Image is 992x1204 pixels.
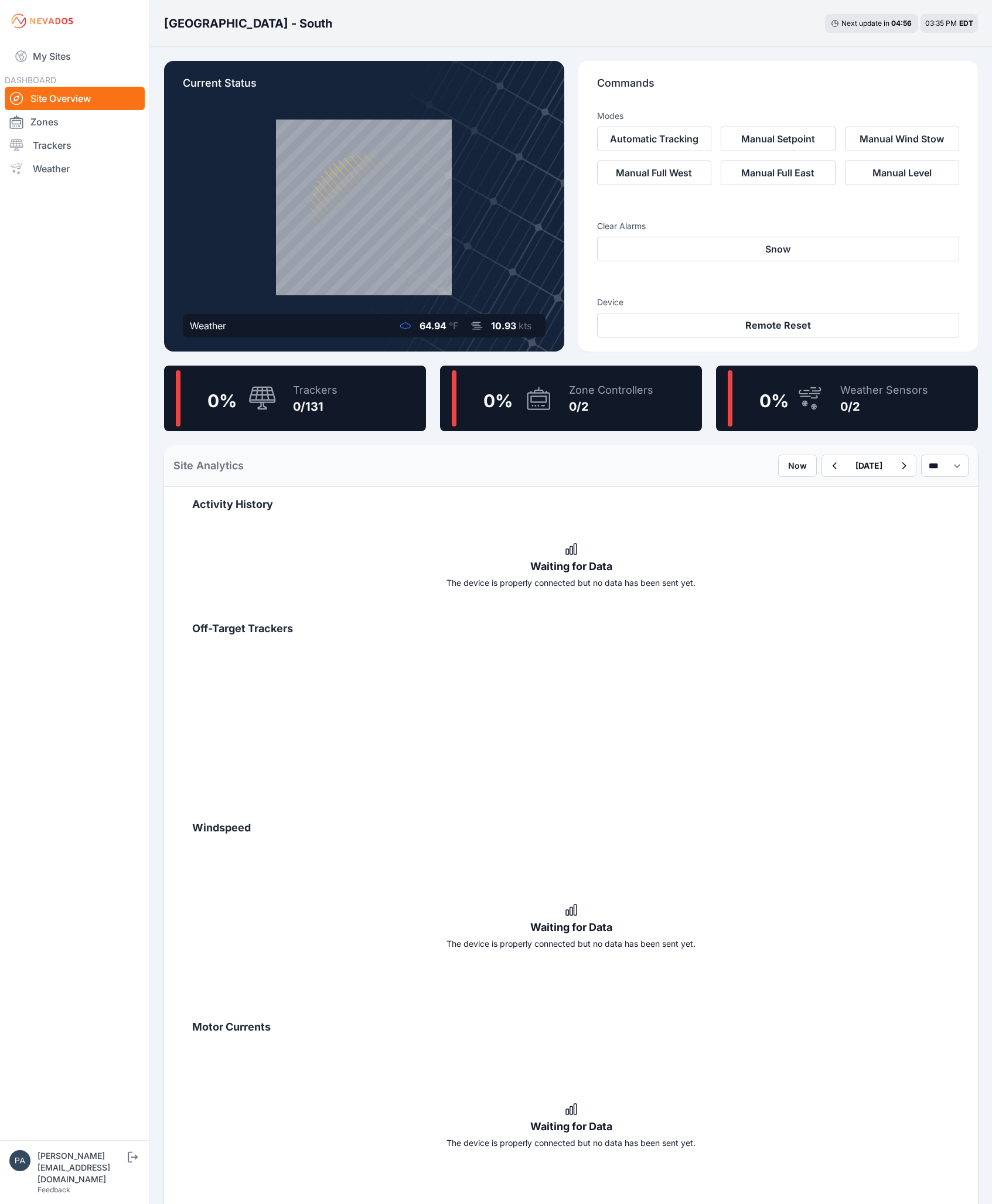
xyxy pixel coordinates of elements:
h3: Device [597,296,960,308]
div: Weather [190,319,226,333]
a: Weather [5,157,145,180]
h3: Clear Alarms [597,220,960,232]
h2: Activity History [192,496,950,513]
a: Feedback [38,1185,70,1194]
span: DASHBOARD [5,75,56,85]
span: 64.94 [420,320,446,332]
div: 0/131 [293,398,338,415]
a: 0%Trackers0/131 [164,366,426,431]
span: 0 % [207,390,237,411]
span: °F [449,320,458,332]
button: Snow [597,237,960,261]
button: Manual Wind Stow [845,127,960,151]
button: [DATE] [846,455,892,476]
a: Zones [5,110,145,134]
div: The device is properly connected but no data has been sent yet. [192,938,950,950]
a: 0%Weather Sensors0/2 [716,366,978,431]
nav: Breadcrumb [164,8,332,39]
h3: Modes [597,110,623,122]
h2: Site Analytics [173,458,244,474]
a: Site Overview [5,87,145,110]
span: Next update in [841,19,889,28]
div: 0/2 [840,398,928,415]
div: Waiting for Data [192,558,950,575]
span: 10.93 [491,320,516,332]
p: Commands [597,75,960,101]
div: 04 : 56 [891,19,912,28]
a: Trackers [5,134,145,157]
div: The device is properly connected but no data has been sent yet. [192,1137,950,1149]
span: 0 % [759,390,789,411]
span: 0 % [483,390,513,411]
button: Manual Level [845,161,960,185]
div: [PERSON_NAME][EMAIL_ADDRESS][DOMAIN_NAME] [38,1150,125,1185]
p: Current Status [183,75,546,101]
div: Zone Controllers [569,382,653,398]
div: The device is properly connected but no data has been sent yet. [192,577,950,589]
button: Manual Full East [721,161,836,185]
button: Manual Setpoint [721,127,836,151]
button: Automatic Tracking [597,127,712,151]
img: Nevados [9,12,75,30]
span: EDT [959,19,973,28]
div: Waiting for Data [192,1118,950,1135]
h2: Windspeed [192,820,950,836]
a: My Sites [5,42,145,70]
div: Waiting for Data [192,919,950,936]
div: 0/2 [569,398,653,415]
div: Weather Sensors [840,382,928,398]
img: patrick@nevados.solar [9,1150,30,1171]
a: 0%Zone Controllers0/2 [440,366,702,431]
div: Trackers [293,382,338,398]
button: Now [778,455,817,477]
button: Remote Reset [597,313,960,337]
span: 03:35 PM [925,19,957,28]
h2: Motor Currents [192,1019,950,1035]
h3: [GEOGRAPHIC_DATA] - South [164,15,332,32]
span: kts [519,320,531,332]
h2: Off-Target Trackers [192,620,950,637]
button: Manual Full West [597,161,712,185]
